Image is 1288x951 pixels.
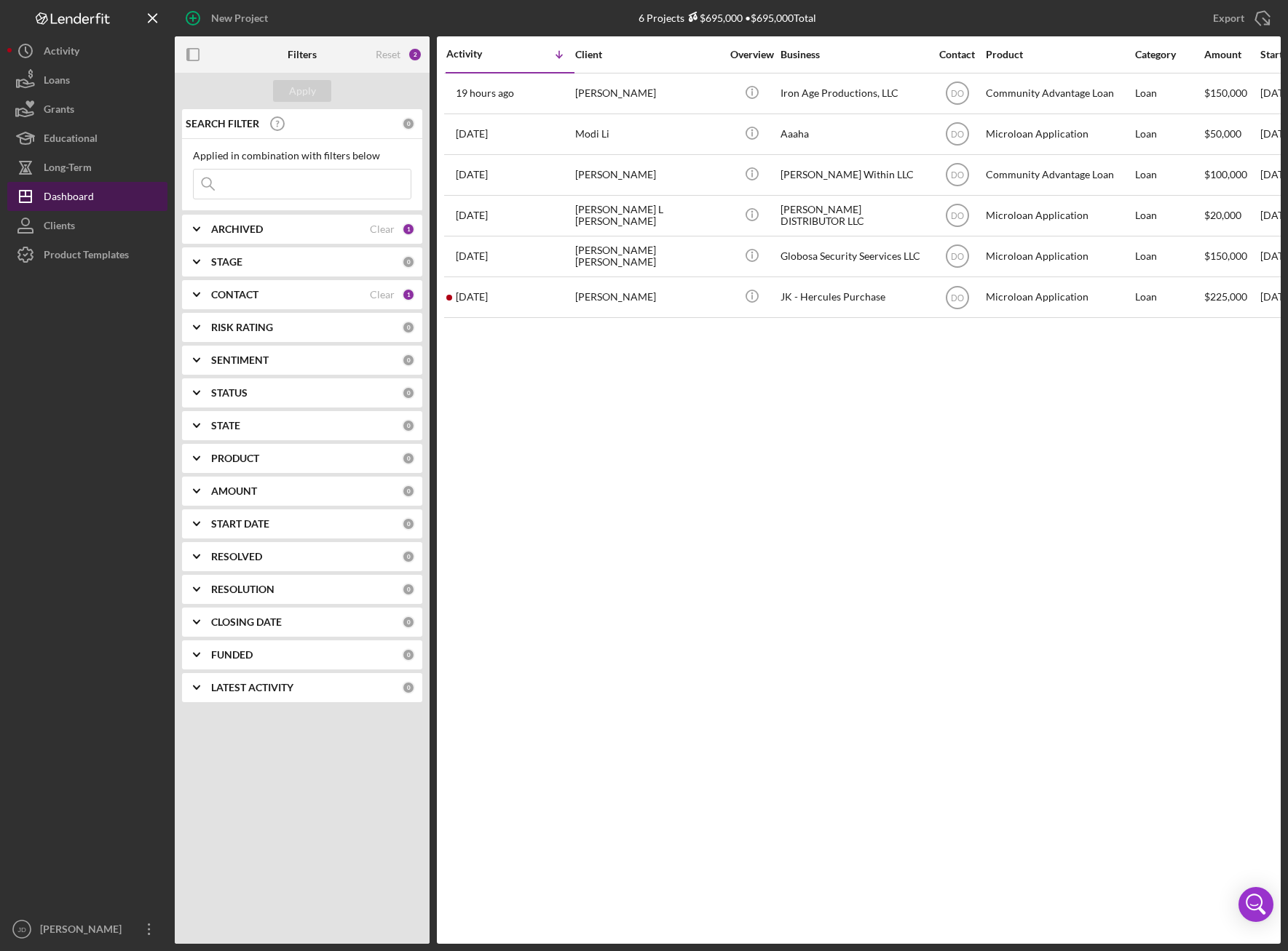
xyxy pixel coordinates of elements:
[575,196,721,235] div: [PERSON_NAME] L [PERSON_NAME]
[211,256,242,268] b: STAGE
[211,551,262,562] b: RESOLVED
[684,12,743,24] div: $695,000
[575,115,721,154] div: Modi Li
[456,169,488,180] time: 2025-09-14 19:50
[370,289,395,301] div: Clear
[1135,115,1203,154] div: Loan
[402,386,415,399] div: 0
[575,74,721,113] div: [PERSON_NAME]
[1204,127,1241,140] span: $50,000
[456,291,488,303] time: 2025-06-19 14:26
[7,182,167,211] button: Dashboard
[1238,887,1273,922] div: Open Intercom Messenger
[1135,74,1203,113] div: Loan
[781,49,926,60] div: Business
[402,517,415,530] div: 0
[289,80,316,102] div: Apply
[1213,4,1244,33] div: Export
[724,49,779,60] div: Overview
[781,115,926,154] div: Aaaha
[951,130,964,140] text: DO
[211,223,263,235] b: ARCHIVED
[7,124,167,153] button: Educational
[402,681,415,694] div: 0
[986,49,1131,60] div: Product
[370,223,395,235] div: Clear
[273,80,331,102] button: Apply
[575,237,721,276] div: [PERSON_NAME] [PERSON_NAME]
[211,322,273,333] b: RISK RATING
[7,153,167,182] button: Long-Term
[951,252,964,262] text: DO
[986,156,1131,194] div: Community Advantage Loan
[456,250,488,262] time: 2025-06-20 09:24
[1204,168,1247,180] span: $100,000
[44,240,129,273] div: Product Templates
[402,288,415,301] div: 1
[986,237,1131,276] div: Microloan Application
[211,584,274,595] b: RESOLUTION
[44,36,79,69] div: Activity
[951,170,964,180] text: DO
[781,74,926,113] div: Iron Age Productions, LLC
[986,74,1131,113] div: Community Advantage Loan
[402,255,415,268] div: 0
[402,583,415,596] div: 0
[7,65,167,95] button: Loans
[402,485,415,498] div: 0
[186,118,259,130] b: SEARCH FILTER
[1198,4,1281,33] button: Export
[575,156,721,194] div: [PERSON_NAME]
[44,211,75,244] div: Clients
[1135,49,1203,60] div: Category
[211,649,253,661] b: FUNDED
[211,485,257,497] b: AMOUNT
[1135,237,1203,276] div: Loan
[211,4,268,33] div: New Project
[1204,209,1241,221] span: $20,000
[951,89,964,99] text: DO
[1135,278,1203,317] div: Loan
[7,915,167,944] button: JD[PERSON_NAME]
[456,87,514,99] time: 2025-09-29 19:18
[781,156,926,194] div: [PERSON_NAME] Within LLC
[986,196,1131,235] div: Microloan Application
[986,278,1131,317] div: Microloan Application
[376,49,400,60] div: Reset
[408,47,422,62] div: 2
[211,616,282,628] b: CLOSING DATE
[402,117,415,130] div: 0
[44,153,92,186] div: Long-Term
[781,278,926,317] div: JK - Hercules Purchase
[575,278,721,317] div: [PERSON_NAME]
[402,616,415,629] div: 0
[7,36,167,65] button: Activity
[986,115,1131,154] div: Microloan Application
[781,196,926,235] div: [PERSON_NAME] DISTRIBUTOR LLC
[575,49,721,60] div: Client
[7,240,167,269] button: Product Templates
[446,48,510,60] div: Activity
[1135,196,1203,235] div: Loan
[44,124,98,156] div: Educational
[211,518,269,530] b: START DATE
[456,128,488,140] time: 2025-09-23 01:33
[1204,87,1247,99] span: $150,000
[402,321,415,334] div: 0
[44,182,94,215] div: Dashboard
[402,419,415,432] div: 0
[1204,250,1247,262] span: $150,000
[44,95,74,127] div: Grants
[456,210,488,221] time: 2025-07-01 21:06
[7,95,167,124] a: Grants
[7,211,167,240] button: Clients
[211,420,240,431] b: STATE
[1204,49,1259,60] div: Amount
[781,237,926,276] div: Globosa Security Seervices LLC
[402,550,415,563] div: 0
